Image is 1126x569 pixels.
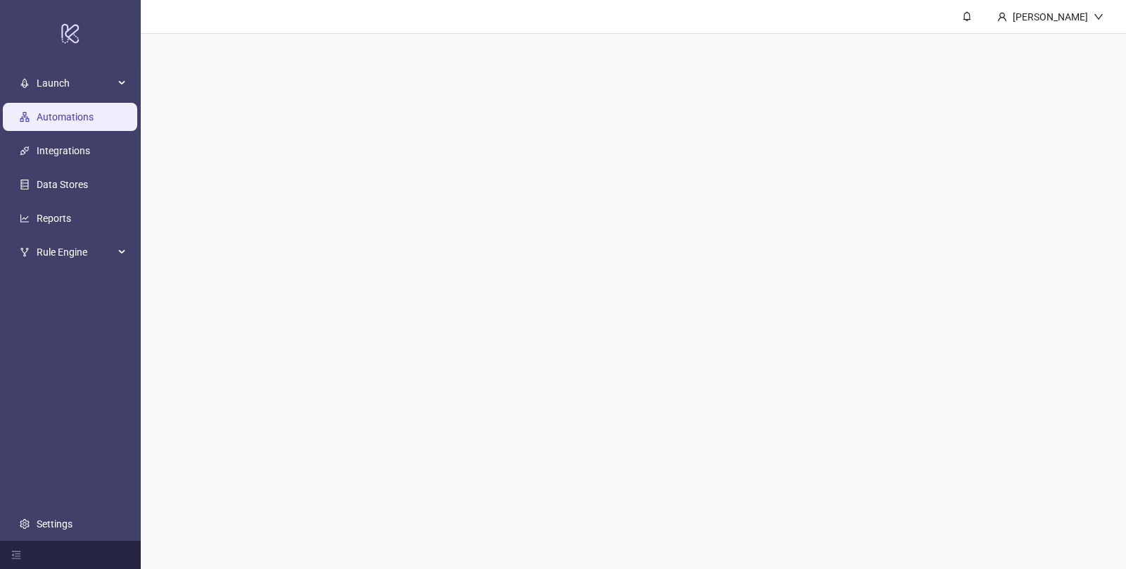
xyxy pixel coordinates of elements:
div: [PERSON_NAME] [1007,9,1094,25]
span: Rule Engine [37,238,114,266]
a: Settings [37,518,72,530]
span: fork [20,247,30,257]
a: Automations [37,111,94,123]
a: Reports [37,213,71,224]
span: bell [962,11,972,21]
a: Data Stores [37,179,88,190]
span: menu-fold [11,550,21,560]
span: rocket [20,78,30,88]
span: Launch [37,69,114,97]
span: user [997,12,1007,22]
span: down [1094,12,1103,22]
a: Integrations [37,145,90,156]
